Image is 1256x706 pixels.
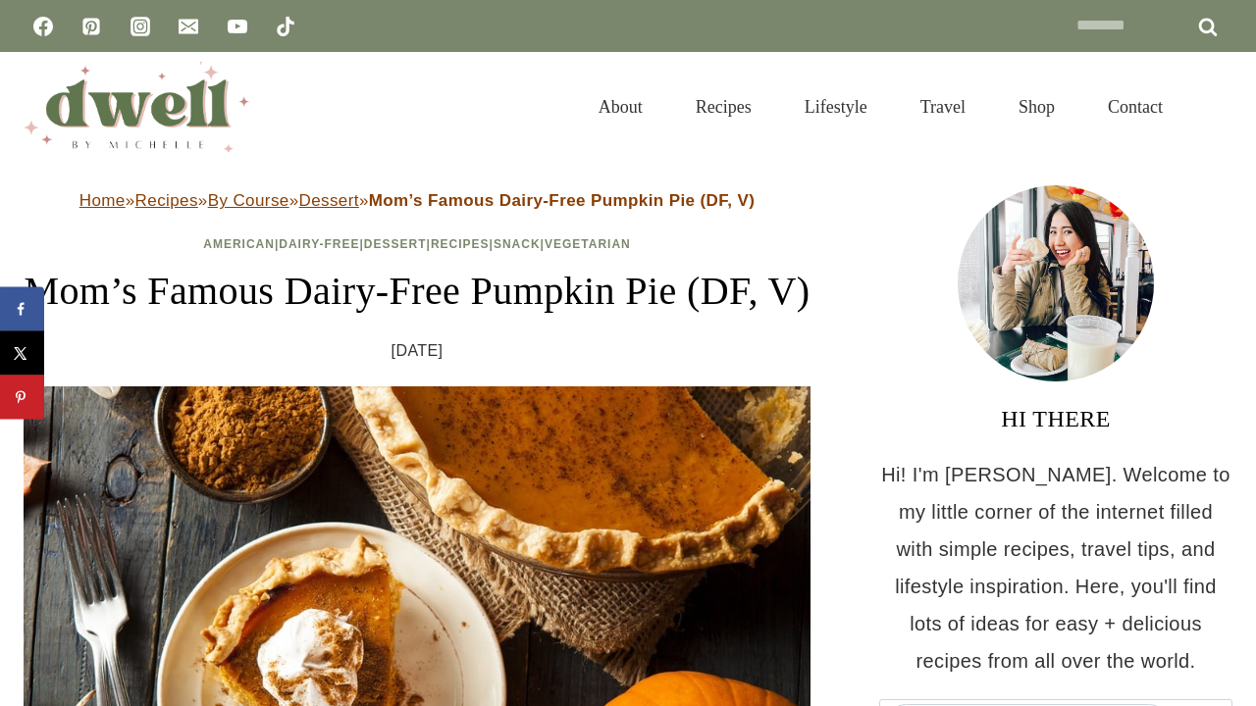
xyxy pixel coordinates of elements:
[669,73,778,141] a: Recipes
[24,262,811,321] h1: Mom’s Famous Dairy-Free Pumpkin Pie (DF, V)
[364,237,427,251] a: Dessert
[545,237,631,251] a: Vegetarian
[79,191,755,210] span: » » » »
[494,237,541,251] a: Snack
[431,237,490,251] a: Recipes
[121,7,160,46] a: Instagram
[778,73,894,141] a: Lifestyle
[203,237,275,251] a: American
[572,73,1189,141] nav: Primary Navigation
[572,73,669,141] a: About
[24,62,249,152] img: DWELL by michelle
[369,191,755,210] strong: Mom’s Famous Dairy-Free Pumpkin Pie (DF, V)
[879,456,1232,680] p: Hi! I'm [PERSON_NAME]. Welcome to my little corner of the internet filled with simple recipes, tr...
[24,7,63,46] a: Facebook
[299,191,359,210] a: Dessert
[135,191,198,210] a: Recipes
[894,73,992,141] a: Travel
[169,7,208,46] a: Email
[203,237,631,251] span: | | | | |
[218,7,257,46] a: YouTube
[279,237,359,251] a: Dairy-Free
[1081,73,1189,141] a: Contact
[879,401,1232,436] h3: HI THERE
[266,7,305,46] a: TikTok
[1199,90,1232,124] button: View Search Form
[72,7,111,46] a: Pinterest
[79,191,126,210] a: Home
[392,336,444,366] time: [DATE]
[992,73,1081,141] a: Shop
[208,191,289,210] a: By Course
